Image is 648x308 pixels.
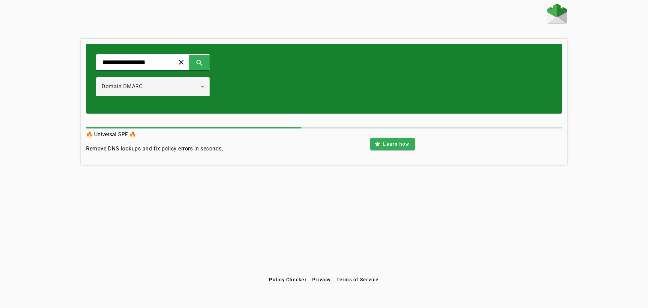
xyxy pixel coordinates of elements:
[102,83,142,90] span: Domain DMARC
[269,277,307,282] span: Policy Checker
[336,277,379,282] span: Terms of Service
[86,130,223,139] h3: 🔥 Universal SPF 🔥
[334,274,382,286] button: Terms of Service
[86,145,223,153] h4: Remove DNS lookups and fix policy errors in seconds.
[309,274,334,286] button: Privacy
[370,138,414,150] button: Learn how
[266,274,309,286] button: Policy Checker
[547,3,567,25] a: Home
[383,141,409,147] span: Learn how
[312,277,331,282] span: Privacy
[547,3,567,24] img: Fraudmarc Logo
